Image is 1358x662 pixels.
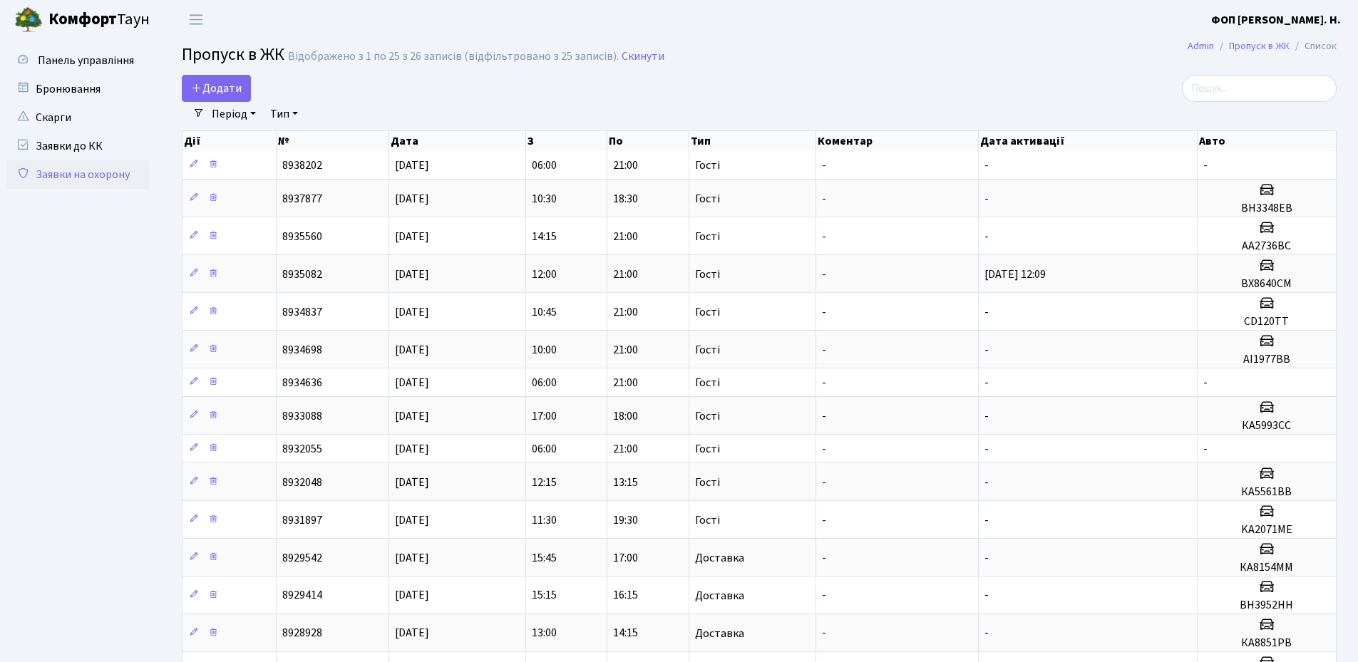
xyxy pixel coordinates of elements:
span: - [984,441,989,457]
span: Гості [695,477,720,488]
h5: КА8154ММ [1203,561,1330,574]
span: 15:15 [532,588,557,604]
th: По [607,131,689,151]
span: Гості [695,344,720,356]
span: - [822,342,826,358]
span: 8934698 [282,342,322,358]
span: 17:00 [532,408,557,424]
span: Гості [695,160,720,171]
span: Гості [695,443,720,455]
span: 10:45 [532,304,557,320]
span: [DATE] [395,342,429,358]
span: 14:15 [532,229,557,244]
th: Тип [689,131,816,151]
span: Гості [695,306,720,318]
h5: КА5993СС [1203,419,1330,433]
th: № [277,131,389,151]
span: - [984,229,989,244]
a: Скарги [7,103,150,132]
h5: АА2736ВС [1203,239,1330,253]
span: 15:45 [532,550,557,566]
span: [DATE] [395,157,429,173]
img: logo.png [14,6,43,34]
a: Період [206,102,262,126]
span: [DATE] [395,550,429,566]
span: [DATE] [395,626,429,641]
span: Доставка [695,628,744,639]
span: [DATE] [395,588,429,604]
span: Гості [695,193,720,205]
span: 21:00 [613,375,638,391]
span: Доставка [695,590,744,601]
span: 11:30 [532,512,557,528]
span: - [822,267,826,282]
span: [DATE] [395,512,429,528]
span: 21:00 [613,441,638,457]
span: [DATE] [395,229,429,244]
span: [DATE] [395,375,429,391]
a: Додати [182,75,251,102]
span: Гості [695,514,720,526]
span: - [822,512,826,528]
span: Пропуск в ЖК [182,42,284,67]
span: [DATE] [395,408,429,424]
span: 21:00 [613,304,638,320]
span: - [822,157,826,173]
span: 8932048 [282,475,322,490]
span: 12:00 [532,267,557,282]
div: Відображено з 1 по 25 з 26 записів (відфільтровано з 25 записів). [288,50,619,63]
span: 21:00 [613,267,638,282]
span: 8931897 [282,512,322,528]
h5: КА8851РВ [1203,636,1330,650]
span: 8935560 [282,229,322,244]
span: - [1203,375,1208,391]
a: Панель управління [7,46,150,75]
span: 12:15 [532,475,557,490]
span: 8928928 [282,626,322,641]
span: - [984,191,989,207]
h5: ВХ8640СМ [1203,277,1330,291]
span: - [984,588,989,604]
b: ФОП [PERSON_NAME]. Н. [1211,12,1341,28]
th: Коментар [816,131,979,151]
span: 18:30 [613,191,638,207]
span: - [984,342,989,358]
th: Дії [182,131,277,151]
a: Бронювання [7,75,150,103]
button: Переключити навігацію [178,8,214,31]
h5: ВН3952НН [1203,599,1330,612]
span: - [984,550,989,566]
span: 8934837 [282,304,322,320]
a: Тип [264,102,304,126]
span: 8929414 [282,588,322,604]
span: 06:00 [532,157,557,173]
span: - [822,304,826,320]
span: Гості [695,269,720,280]
h5: CD120TT [1203,315,1330,329]
span: - [984,512,989,528]
h5: KA2071ME [1203,523,1330,537]
span: - [984,157,989,173]
h5: КА5561ВВ [1203,485,1330,499]
span: - [1203,157,1208,173]
h5: ВН3348ЕВ [1203,202,1330,215]
span: 17:00 [613,550,638,566]
th: Дата [389,131,526,151]
th: Авто [1198,131,1337,151]
span: 8937877 [282,191,322,207]
span: - [1203,441,1208,457]
a: ФОП [PERSON_NAME]. Н. [1211,11,1341,29]
span: Додати [191,81,242,96]
span: 8933088 [282,408,322,424]
span: - [822,375,826,391]
span: - [984,408,989,424]
span: [DATE] [395,441,429,457]
span: 10:00 [532,342,557,358]
span: 21:00 [613,157,638,173]
b: Комфорт [48,8,117,31]
span: Доставка [695,552,744,564]
span: 8938202 [282,157,322,173]
span: 8934636 [282,375,322,391]
span: 8929542 [282,550,322,566]
span: 16:15 [613,588,638,604]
